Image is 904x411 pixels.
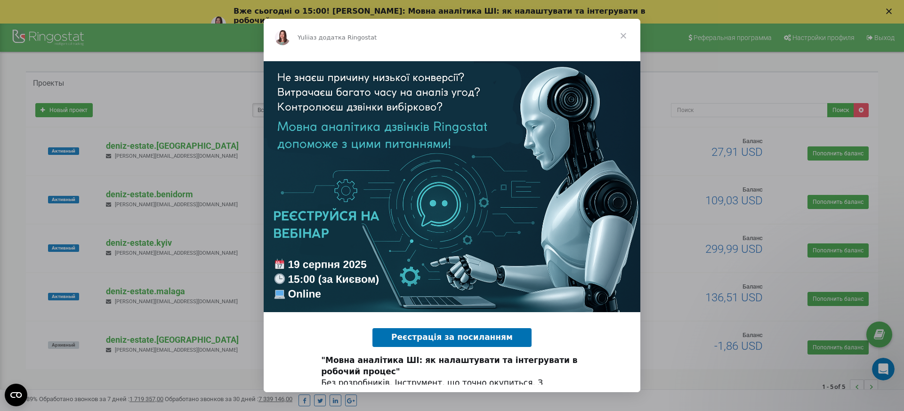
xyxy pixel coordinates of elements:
img: Profile image for Yuliia [211,16,226,32]
div: Закрити [886,8,896,14]
img: Profile image for Yuliia [275,30,290,45]
a: Реєстрація за посиланням [372,328,532,347]
button: Open CMP widget [5,384,27,406]
span: Реєстрація за посиланням [391,332,513,342]
span: Закрити [606,19,640,53]
span: з додатка Ringostat [314,34,377,41]
b: "Мовна аналітика ШІ: як налаштувати та інтегрувати в робочий процес" [321,355,577,376]
span: Yuliia [298,34,314,41]
b: Вже сьогодні о 15:00! [PERSON_NAME]: Мовна аналітика ШІ: як налаштувати та інтегрувати в робочий ... [234,7,646,25]
div: Без розробників. Інструмент, що точно окупиться. З реальними успішними кейсами. [321,355,583,400]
